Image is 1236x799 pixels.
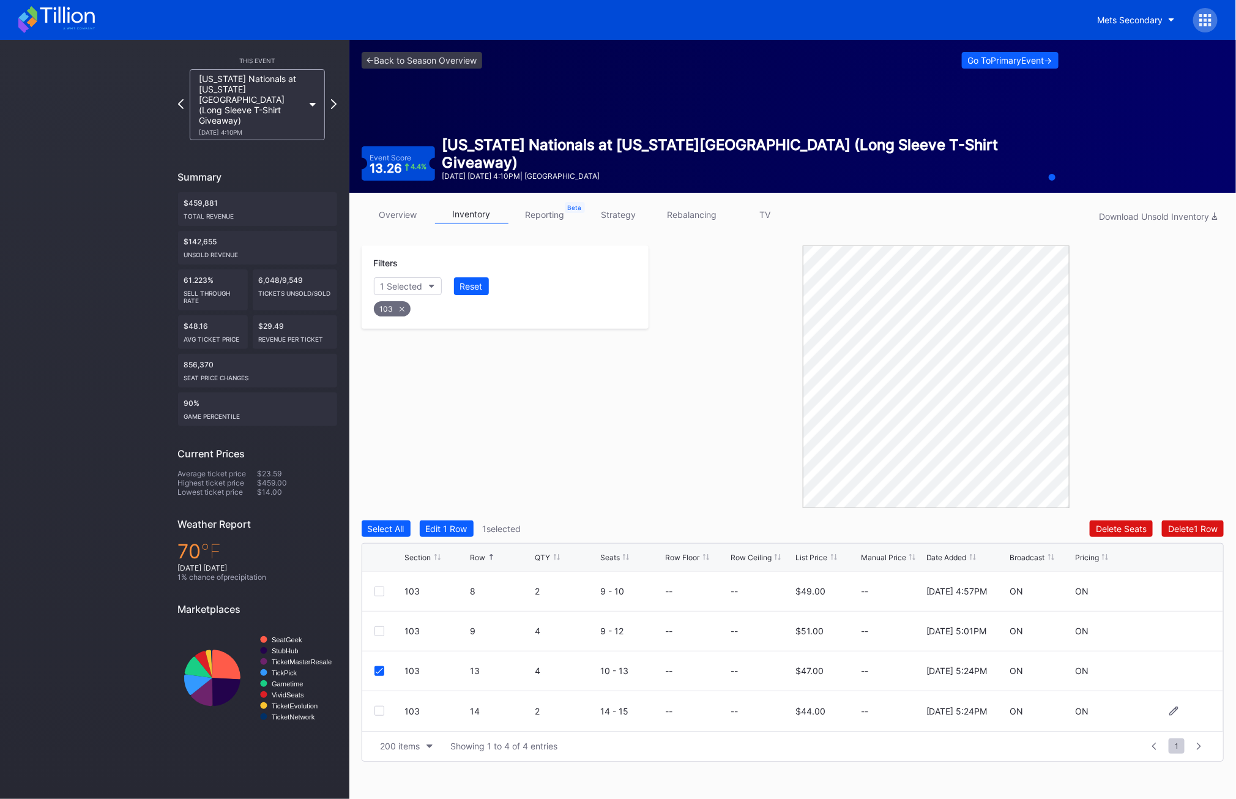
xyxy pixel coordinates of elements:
div: 4 [535,626,598,636]
div: 4.4 % [411,163,426,170]
div: Go To Primary Event -> [968,55,1052,66]
button: Download Unsold Inventory [1093,208,1224,225]
div: [US_STATE] Nationals at [US_STATE][GEOGRAPHIC_DATA] (Long Sleeve T-Shirt Giveaway) [442,136,1041,171]
text: TicketEvolution [272,702,318,710]
button: Select All [362,520,411,537]
div: 103 [405,626,467,636]
div: $23.59 [258,469,337,478]
button: Delete Seats [1090,520,1153,537]
div: Select All [368,523,404,534]
div: Broadcast [1010,553,1045,562]
text: SeatGeek [272,636,302,643]
div: $142,655 [178,231,337,264]
div: Average ticket price [178,469,258,478]
text: Gametime [272,680,303,688]
div: Avg ticket price [184,331,242,343]
a: rebalancing [655,205,729,224]
div: seat price changes [184,369,331,381]
div: Summary [178,171,337,183]
div: ON [1075,706,1089,716]
div: Date Added [926,553,967,562]
div: [DATE] 4:10PM [199,129,304,136]
div: 103 [405,666,467,676]
div: Download Unsold Inventory [1099,211,1218,222]
button: Edit 1 Row [420,520,474,537]
div: 103 [405,706,467,716]
div: This Event [178,57,337,64]
div: Filters [374,258,637,268]
div: [DATE] [DATE] [178,563,337,572]
button: Delete1 Row [1162,520,1224,537]
div: $49.00 [796,586,826,596]
a: TV [729,205,802,224]
div: Highest ticket price [178,478,258,487]
div: -- [861,666,923,676]
div: Pricing [1075,553,1099,562]
div: Manual Price [861,553,906,562]
div: -- [861,626,923,636]
div: ON [1010,626,1024,636]
div: 200 items [381,741,420,751]
button: 200 items [374,738,439,754]
div: [DATE] [DATE] 4:10PM | [GEOGRAPHIC_DATA] [442,171,1041,181]
a: <-Back to Season Overview [362,52,482,69]
div: 90% [178,392,337,426]
div: Row Floor [666,553,700,562]
div: -- [666,586,673,596]
div: Event Score [370,153,411,162]
div: QTY [535,553,551,562]
div: 103 [374,301,411,317]
div: -- [731,626,738,636]
div: Revenue per ticket [259,331,331,343]
span: ℉ [201,539,222,563]
button: Go ToPrimaryEvent-> [962,52,1059,69]
div: Unsold Revenue [184,246,331,258]
div: Mets Secondary [1097,15,1163,25]
div: Showing 1 to 4 of 4 entries [451,741,558,751]
div: Row [470,553,485,562]
a: strategy [582,205,655,224]
div: $29.49 [253,315,337,349]
div: 70 [178,539,337,563]
div: ON [1010,666,1024,676]
button: Reset [454,277,489,295]
div: 1 % chance of precipitation [178,572,337,582]
div: 4 [535,666,598,676]
div: -- [861,586,923,596]
div: Game percentile [184,408,331,420]
div: [DATE] 4:57PM [926,586,988,596]
div: $48.16 [178,315,248,349]
svg: Chart title [178,625,337,732]
span: 1 [1169,738,1185,754]
div: 103 [405,586,467,596]
div: 9 - 12 [600,626,663,636]
div: $459.00 [258,478,337,487]
div: Seats [600,553,620,562]
div: Row Ceiling [731,553,772,562]
a: reporting [508,205,582,224]
div: Lowest ticket price [178,487,258,497]
div: 14 - 15 [600,706,663,716]
a: overview [362,205,435,224]
a: inventory [435,205,508,224]
text: TickPick [272,669,297,677]
div: [DATE] 5:24PM [926,706,988,716]
div: ON [1075,666,1089,676]
text: TicketMasterResale [272,658,332,666]
div: 9 [470,626,532,636]
div: 1 Selected [381,281,423,291]
div: -- [731,586,738,596]
div: -- [861,706,923,716]
div: Marketplaces [178,603,337,615]
div: ON [1010,586,1024,596]
div: $44.00 [796,706,826,716]
text: TicketNetwork [272,713,315,721]
div: 14 [470,706,532,716]
text: VividSeats [272,691,304,699]
div: 13 [470,666,532,676]
div: [DATE] 5:24PM [926,666,988,676]
div: Reset [460,281,483,291]
div: Section [405,553,431,562]
div: $51.00 [796,626,824,636]
div: $47.00 [796,666,824,676]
